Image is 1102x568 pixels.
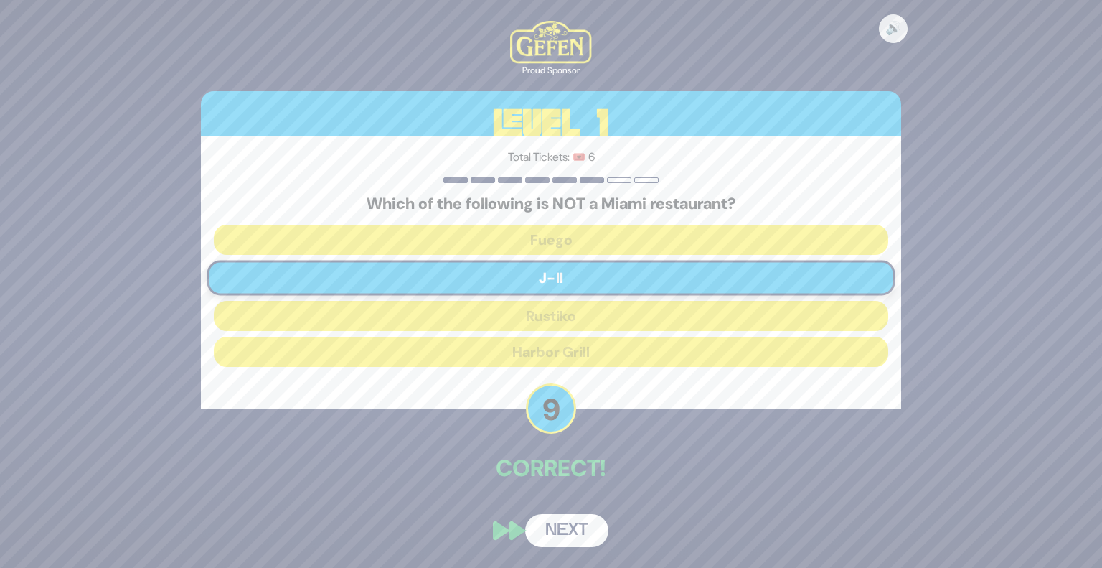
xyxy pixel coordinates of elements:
button: 🔊 [879,14,908,43]
p: 9 [526,383,576,434]
p: Total Tickets: 🎟️ 6 [214,149,888,166]
img: Kedem [510,21,591,64]
button: Fuego [214,225,888,255]
h5: Which of the following is NOT a Miami restaurant? [214,195,888,213]
h3: Level 1 [201,91,901,156]
button: J-II [207,261,895,296]
button: Next [525,514,608,547]
button: Rustiko [214,301,888,331]
button: Harbor Grill [214,337,888,367]
p: Correct! [201,451,901,485]
div: Proud Sponsor [510,64,591,77]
